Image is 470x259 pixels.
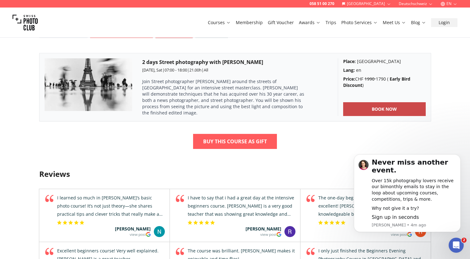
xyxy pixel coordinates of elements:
div: [GEOGRAPHIC_DATA] [343,58,426,65]
del: 1990 [365,76,376,82]
small: | | | [142,67,208,73]
img: 2 days Street photography with Phil Penman [45,58,132,111]
span: ( ) [343,76,410,88]
button: Photo Services [339,18,380,27]
a: Buy This Course As Gift [193,134,277,149]
button: Login [431,18,457,27]
b: Buy This Course As Gift [203,138,267,145]
b: Lang : [343,67,355,73]
b: Early Bird Discount [343,76,410,88]
h3: Reviews [39,169,431,179]
div: en [343,67,426,73]
div: CHF [343,76,426,88]
a: Blog [411,19,426,26]
b: Place : [343,58,356,64]
a: Membership [236,19,263,26]
button: Awards [296,18,323,27]
button: Courses [205,18,233,27]
p: Join Street photographer [PERSON_NAME] around the streets of [GEOGRAPHIC_DATA] for an intensive s... [142,78,305,116]
span: 1790 [365,76,386,82]
button: Membership [233,18,265,27]
a: Meet Us [383,19,406,26]
a: Photo Services [341,19,378,26]
span: 2 [462,238,467,243]
a: BOOK NOW [343,102,426,116]
a: 058 51 00 270 [310,1,334,6]
span: All [204,67,208,73]
img: Swiss photo club [13,10,38,35]
button: Blog [408,18,429,27]
a: Trips [326,19,336,26]
b: Price : [343,76,355,82]
h3: 2 days Street photography with [PERSON_NAME] [142,58,328,66]
span: 21.00 h [189,67,202,73]
button: Gift Voucher [265,18,296,27]
b: BOOK NOW [372,106,397,112]
a: Gift Voucher [268,19,294,26]
button: Trips [323,18,339,27]
iframe: Intercom notifications message [344,154,470,242]
a: Courses [208,19,231,26]
a: Awards [299,19,321,26]
span: 07:00 - 18:00 [165,67,187,73]
iframe: Intercom live chat [449,238,464,253]
span: [DATE], Sat [142,67,162,73]
button: Meet Us [380,18,408,27]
